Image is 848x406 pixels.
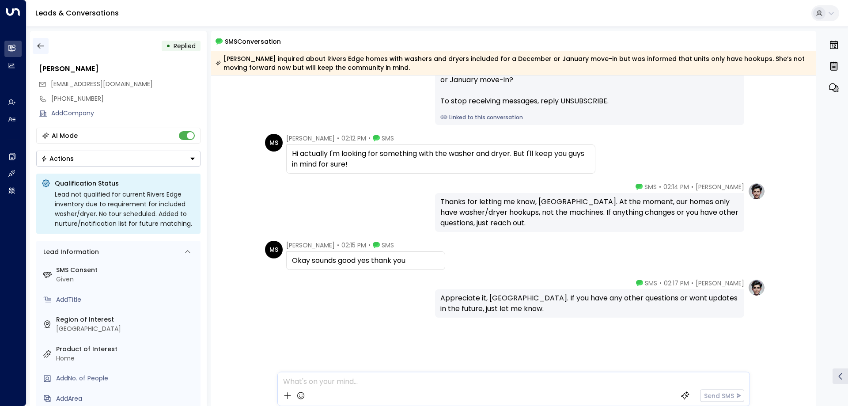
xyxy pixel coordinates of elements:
span: [PERSON_NAME] [696,182,744,191]
div: AddTitle [56,295,197,304]
div: AddNo. of People [56,374,197,383]
div: MS [265,241,283,258]
div: Appreciate it, [GEOGRAPHIC_DATA]. If you have any other questions or want updates in the future, ... [440,293,739,314]
span: • [337,134,339,143]
span: • [368,134,371,143]
a: Leads & Conversations [35,8,119,18]
span: • [691,182,693,191]
span: [PERSON_NAME] [286,134,335,143]
div: AI Mode [52,131,78,140]
div: MS [265,134,283,152]
span: SMS [382,241,394,250]
div: [PHONE_NUMBER] [51,94,201,103]
div: Actions [41,155,74,163]
div: Button group with a nested menu [36,151,201,167]
div: [PERSON_NAME] [39,64,201,74]
span: 02:14 PM [663,182,689,191]
span: [EMAIL_ADDRESS][DOMAIN_NAME] [51,80,153,88]
span: • [659,279,662,288]
div: Hi actually I'm looking for something with the washer and dryer. But I'll keep you guys in mind f... [292,148,590,170]
span: Replied [174,42,196,50]
div: Given [56,275,197,284]
label: Product of Interest [56,345,197,354]
span: 02:15 PM [341,241,366,250]
div: • [166,38,170,54]
div: AddCompany [51,109,201,118]
div: AddArea [56,394,197,403]
img: profile-logo.png [748,182,765,200]
div: Thanks for letting me know, [GEOGRAPHIC_DATA]. At the moment, our homes only have washer/dryer ho... [440,197,739,228]
span: SMS [382,134,394,143]
div: Lead Information [40,247,99,257]
span: SMS [644,182,657,191]
label: Region of Interest [56,315,197,324]
img: profile-logo.png [748,279,765,296]
div: Home [56,354,197,363]
span: [PERSON_NAME] [696,279,744,288]
span: • [337,241,339,250]
button: Actions [36,151,201,167]
span: • [368,241,371,250]
label: SMS Consent [56,266,197,275]
p: Qualification Status [55,179,195,188]
span: madisonsmall350@gmail.com [51,80,153,89]
span: 02:12 PM [341,134,366,143]
span: SMS [645,279,657,288]
div: [GEOGRAPHIC_DATA] [56,324,197,334]
span: [PERSON_NAME] [286,241,335,250]
span: 02:17 PM [664,279,689,288]
div: [PERSON_NAME] inquired about Rivers Edge homes with washers and dryers included for a December or... [216,54,811,72]
div: Okay sounds good yes thank you [292,255,439,266]
div: Lead not qualified for current Rivers Edge inventory due to requirement for included washer/dryer... [55,190,195,228]
a: Linked to this conversation [440,114,739,121]
span: SMS Conversation [225,36,281,46]
span: • [691,279,693,288]
span: • [659,182,661,191]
